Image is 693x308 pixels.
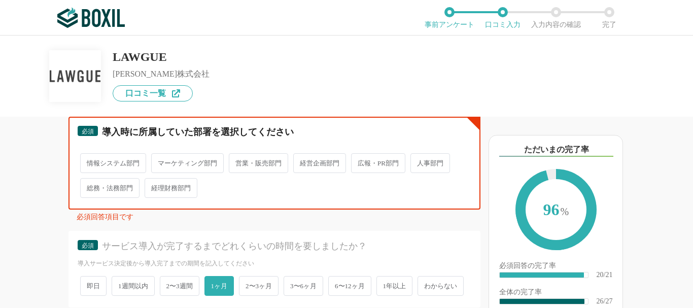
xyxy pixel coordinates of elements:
span: 必須 [82,242,94,249]
li: 完了 [582,7,636,28]
span: 1週間以内 [112,276,155,296]
span: 情報システム部門 [80,153,146,173]
span: マーケティング部門 [151,153,224,173]
div: 20/21 [597,271,613,279]
div: 26/27 [597,298,613,305]
span: % [561,206,569,217]
span: 総務・法務部門 [80,178,140,198]
span: 即日 [80,276,107,296]
div: LAWGUE [113,51,210,63]
li: 入力内容の確認 [529,7,582,28]
div: 全体の完了率 [499,289,612,298]
div: ただいまの完了率 [499,144,613,157]
span: わからない [418,276,464,296]
li: 事前アンケート [423,7,476,28]
span: 必須 [82,128,94,135]
span: 2〜3ヶ月 [239,276,279,296]
div: 導入時に所属していた部署を選択してください [102,126,457,139]
div: [PERSON_NAME]株式会社 [113,70,210,78]
span: 営業・販売部門 [229,153,288,173]
span: 3〜6ヶ月 [284,276,323,296]
div: サービス導入が完了するまでどれくらいの時間を要しましたか？ [102,240,457,253]
span: 経営企画部門 [293,153,346,173]
div: 必須回答項目です [77,214,480,225]
img: ボクシルSaaS_ロゴ [57,8,125,28]
div: 導入サービス決定後から導入完了までの期間を記入してください [78,259,471,268]
li: 口コミ入力 [476,7,529,28]
span: 口コミ一覧 [125,89,166,97]
span: 6〜12ヶ月 [328,276,371,296]
span: 1ヶ月 [204,276,234,296]
span: 96 [526,179,586,242]
div: 必須回答の完了率 [499,262,612,271]
a: 口コミ一覧 [113,85,193,101]
span: 2〜3週間 [160,276,199,296]
div: ​ [500,299,584,304]
span: 経理財務部門 [145,178,197,198]
span: 1年以上 [376,276,413,296]
span: 広報・PR部門 [351,153,405,173]
div: ​ [500,272,583,278]
span: 人事部門 [410,153,450,173]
